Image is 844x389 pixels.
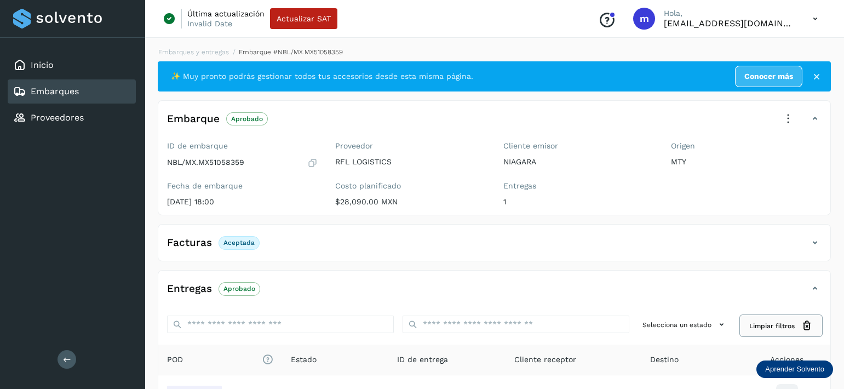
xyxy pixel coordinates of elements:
h4: Facturas [167,237,212,249]
span: Actualizar SAT [277,15,331,22]
label: ID de embarque [167,141,318,151]
button: Limpiar filtros [740,316,822,336]
a: Inicio [31,60,54,70]
p: Aprobado [231,115,263,123]
p: NIAGARA [503,157,654,167]
span: Acciones [770,354,803,365]
span: Destino [650,354,679,365]
p: mmonroy@niagarawater.com [664,18,795,28]
span: POD [167,354,273,365]
p: [DATE] 18:00 [167,197,318,207]
span: Limpiar filtros [749,321,795,331]
p: MTY [671,157,822,167]
span: Embarque #NBL/MX.MX51058359 [239,48,343,56]
span: ✨ Muy pronto podrás gestionar todos tus accesorios desde esta misma página. [171,71,473,82]
a: Conocer más [735,66,802,87]
div: Aprender Solvento [756,361,833,378]
button: Actualizar SAT [270,8,337,29]
p: Aceptada [223,239,255,247]
a: Embarques y entregas [158,48,229,56]
a: Proveedores [31,112,84,123]
div: FacturasAceptada [158,233,830,261]
label: Entregas [503,181,654,191]
div: Inicio [8,53,136,77]
p: Aprender Solvento [765,365,824,374]
div: EmbarqueAprobado [158,110,830,137]
nav: breadcrumb [158,47,831,57]
h4: Entregas [167,283,212,295]
p: NBL/MX.MX51058359 [167,158,244,167]
button: Selecciona un estado [638,316,732,334]
span: ID de entrega [397,354,448,365]
label: Proveedor [335,141,486,151]
h4: Embarque [167,113,220,125]
div: Embarques [8,79,136,104]
p: $28,090.00 MXN [335,197,486,207]
label: Origen [671,141,822,151]
div: EntregasAprobado [158,279,830,307]
label: Costo planificado [335,181,486,191]
p: Hola, [664,9,795,18]
p: RFL LOGISTICS [335,157,486,167]
a: Embarques [31,86,79,96]
p: Invalid Date [187,19,232,28]
label: Fecha de embarque [167,181,318,191]
p: Última actualización [187,9,265,19]
span: Cliente receptor [514,354,576,365]
span: Estado [291,354,317,365]
div: Proveedores [8,106,136,130]
label: Cliente emisor [503,141,654,151]
p: Aprobado [223,285,255,293]
p: 1 [503,197,654,207]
